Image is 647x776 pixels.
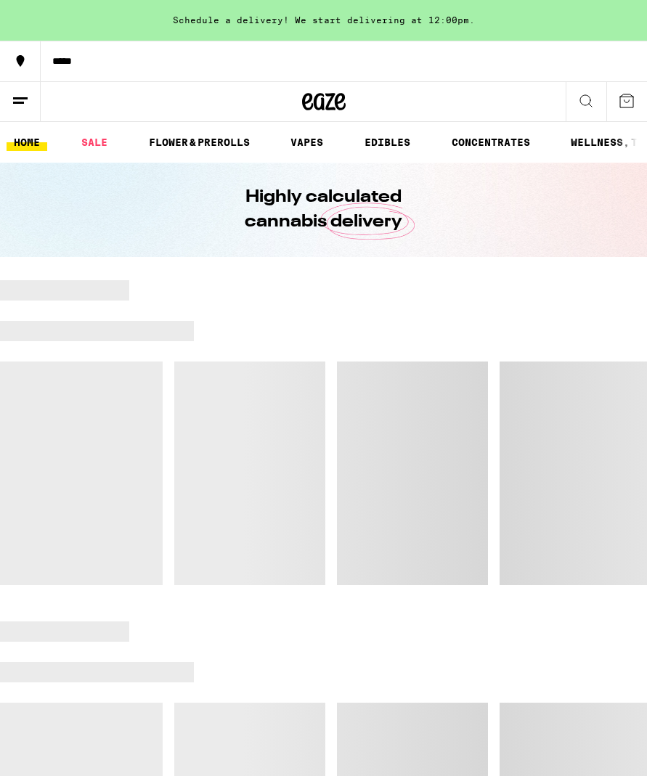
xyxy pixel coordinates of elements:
a: SALE [74,134,115,151]
a: CONCENTRATES [444,134,537,151]
h1: Highly calculated cannabis delivery [204,185,444,234]
a: HOME [7,134,47,151]
a: VAPES [283,134,330,151]
a: EDIBLES [357,134,418,151]
a: FLOWER & PREROLLS [142,134,257,151]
